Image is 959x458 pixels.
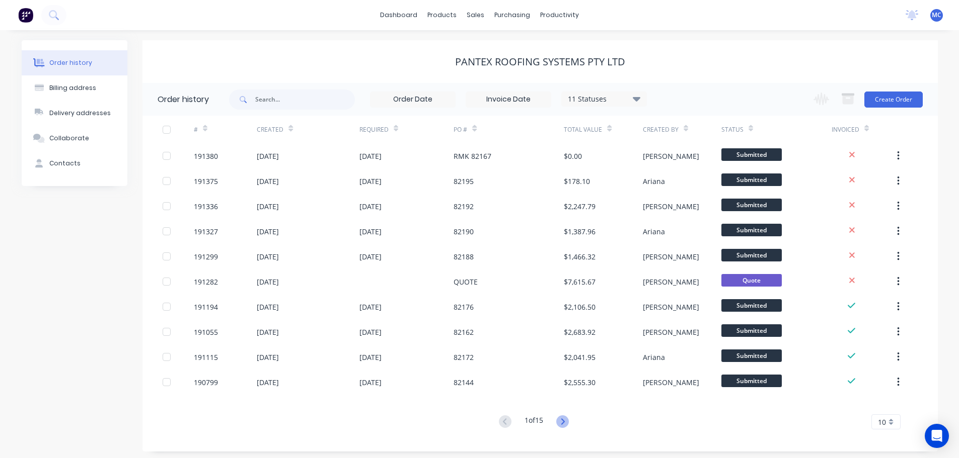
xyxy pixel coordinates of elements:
[721,324,782,337] span: Submitted
[257,201,279,212] div: [DATE]
[359,151,382,161] div: [DATE]
[721,249,782,261] span: Submitted
[454,116,564,143] div: PO #
[194,201,218,212] div: 191336
[721,125,744,134] div: Status
[932,11,941,20] span: MC
[257,116,359,143] div: Created
[194,327,218,337] div: 191055
[489,8,535,23] div: purchasing
[525,415,543,429] div: 1 of 15
[562,94,646,105] div: 11 Statuses
[721,224,782,236] span: Submitted
[257,327,279,337] div: [DATE]
[721,173,782,186] span: Submitted
[925,424,949,448] div: Open Intercom Messenger
[462,8,489,23] div: sales
[455,56,625,68] div: PANTEX ROOFING SYSTEMS PTY LTD
[454,251,474,262] div: 82188
[454,302,474,312] div: 82176
[359,125,389,134] div: Required
[49,134,89,143] div: Collaborate
[375,8,422,23] a: dashboard
[257,125,283,134] div: Created
[194,251,218,262] div: 191299
[643,251,699,262] div: [PERSON_NAME]
[257,251,279,262] div: [DATE]
[359,176,382,187] div: [DATE]
[535,8,584,23] div: productivity
[832,125,859,134] div: Invoiced
[22,101,127,126] button: Delivery addresses
[49,58,92,67] div: Order history
[194,302,218,312] div: 191194
[564,302,596,312] div: $2,106.50
[371,92,455,107] input: Order Date
[194,377,218,388] div: 190799
[257,226,279,237] div: [DATE]
[257,377,279,388] div: [DATE]
[22,75,127,101] button: Billing address
[49,83,96,93] div: Billing address
[194,277,218,287] div: 191282
[454,377,474,388] div: 82144
[454,352,474,362] div: 82172
[22,50,127,75] button: Order history
[22,126,127,151] button: Collaborate
[22,151,127,176] button: Contacts
[643,327,699,337] div: [PERSON_NAME]
[643,226,665,237] div: Ariana
[359,302,382,312] div: [DATE]
[194,151,218,161] div: 191380
[643,116,721,143] div: Created By
[564,352,596,362] div: $2,041.95
[564,201,596,212] div: $2,247.79
[721,299,782,312] span: Submitted
[643,352,665,362] div: Ariana
[49,109,111,118] div: Delivery addresses
[643,277,699,287] div: [PERSON_NAME]
[359,116,454,143] div: Required
[643,201,699,212] div: [PERSON_NAME]
[564,151,582,161] div: $0.00
[49,159,81,168] div: Contacts
[564,125,602,134] div: Total Value
[359,327,382,337] div: [DATE]
[359,201,382,212] div: [DATE]
[257,176,279,187] div: [DATE]
[454,327,474,337] div: 82162
[454,226,474,237] div: 82190
[255,89,355,110] input: Search...
[257,277,279,287] div: [DATE]
[721,199,782,211] span: Submitted
[721,116,832,143] div: Status
[564,327,596,337] div: $2,683.92
[454,125,467,134] div: PO #
[721,375,782,387] span: Submitted
[643,176,665,187] div: Ariana
[564,377,596,388] div: $2,555.30
[564,226,596,237] div: $1,387.96
[564,176,590,187] div: $178.10
[721,274,782,287] span: Quote
[257,302,279,312] div: [DATE]
[194,116,257,143] div: #
[422,8,462,23] div: products
[466,92,551,107] input: Invoice Date
[18,8,33,23] img: Factory
[878,417,886,427] span: 10
[454,201,474,212] div: 82192
[643,125,679,134] div: Created By
[194,176,218,187] div: 191375
[454,277,478,287] div: QUOTE
[454,176,474,187] div: 82195
[643,302,699,312] div: [PERSON_NAME]
[158,94,209,106] div: Order history
[194,226,218,237] div: 191327
[864,91,923,108] button: Create Order
[454,151,491,161] div: RMK 82167
[721,349,782,362] span: Submitted
[359,352,382,362] div: [DATE]
[643,151,699,161] div: [PERSON_NAME]
[721,148,782,161] span: Submitted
